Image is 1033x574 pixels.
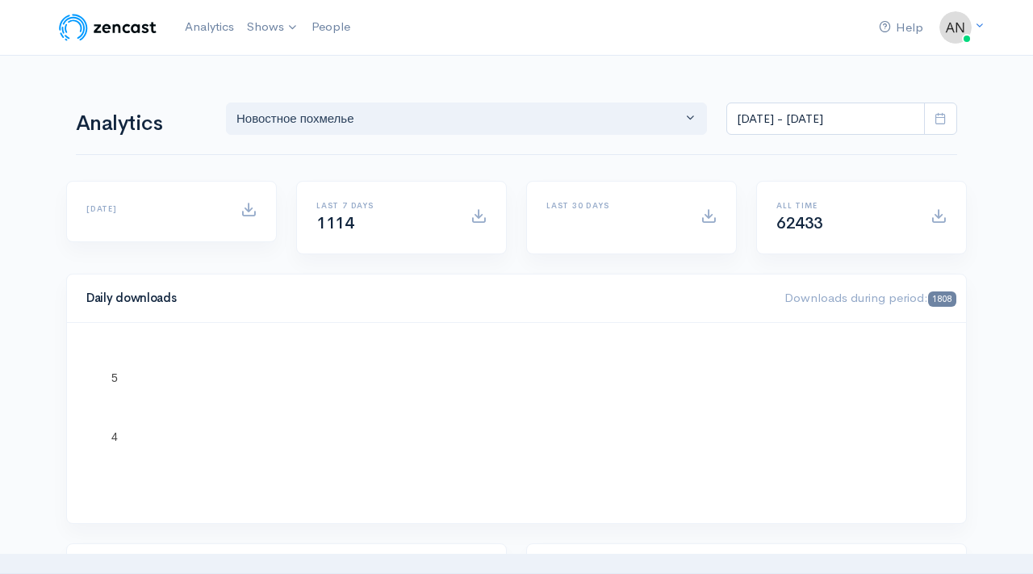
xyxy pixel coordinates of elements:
[305,10,357,44] a: People
[86,291,765,305] h4: Daily downloads
[726,103,925,136] input: analytics date range selector
[939,11,972,44] img: ...
[178,10,240,44] a: Analytics
[111,430,118,443] text: 4
[316,201,451,210] h6: Last 7 days
[240,10,305,45] a: Shows
[776,201,911,210] h6: All time
[236,110,682,128] div: Новостное похмелье
[872,10,930,45] a: Help
[316,213,353,233] span: 1114
[928,291,956,307] span: 1808
[76,112,207,136] h1: Analytics
[111,371,118,384] text: 5
[86,342,947,504] svg: A chart.
[56,11,159,44] img: ZenCast Logo
[546,201,681,210] h6: Last 30 days
[226,103,707,136] button: Новостное похмелье
[86,204,221,213] h6: [DATE]
[776,213,823,233] span: 62433
[784,290,956,305] span: Downloads during period:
